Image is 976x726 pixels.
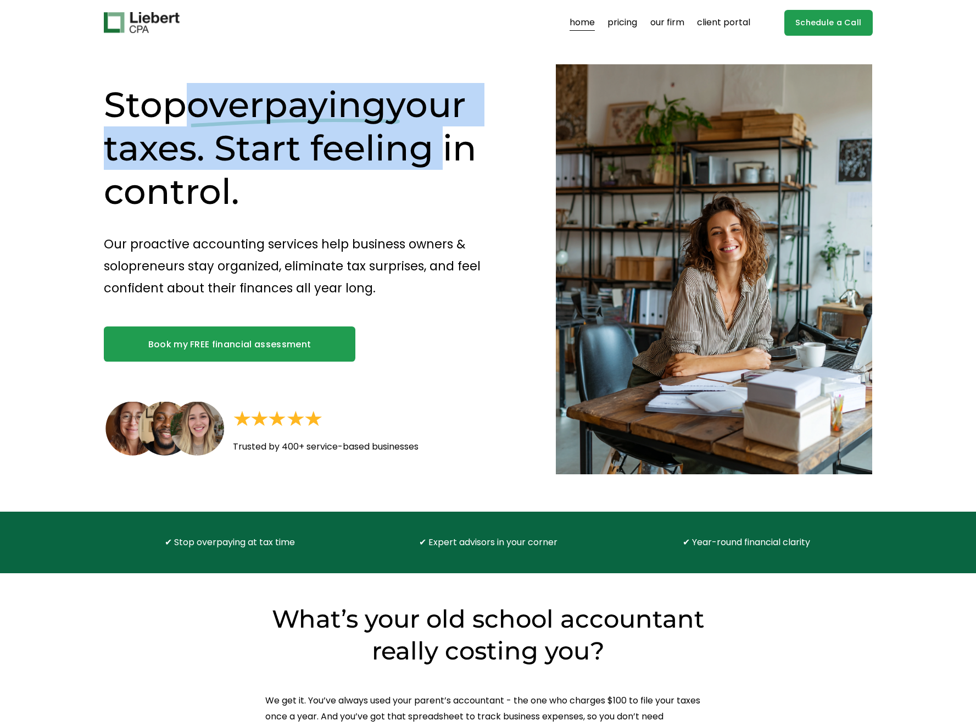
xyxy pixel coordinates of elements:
[233,439,485,455] p: Trusted by 400+ service-based businesses
[607,14,637,31] a: pricing
[104,83,517,213] h1: Stop your taxes. Start feeling in control.
[784,10,873,36] a: Schedule a Call
[650,14,684,31] a: our firm
[394,535,582,551] p: ✔ Expert advisors in your corner
[265,603,711,667] h2: What’s your old school accountant really costing you?
[570,14,595,31] a: home
[104,326,356,362] a: Book my FREE financial assessment
[136,535,324,551] p: ✔ Stop overpaying at tax time
[104,12,180,33] img: Liebert CPA
[104,233,517,300] p: Our proactive accounting services help business owners & solopreneurs stay organized, eliminate t...
[652,535,840,551] p: ✔ Year-round financial clarity
[187,83,386,126] span: overpaying
[697,14,750,31] a: client portal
